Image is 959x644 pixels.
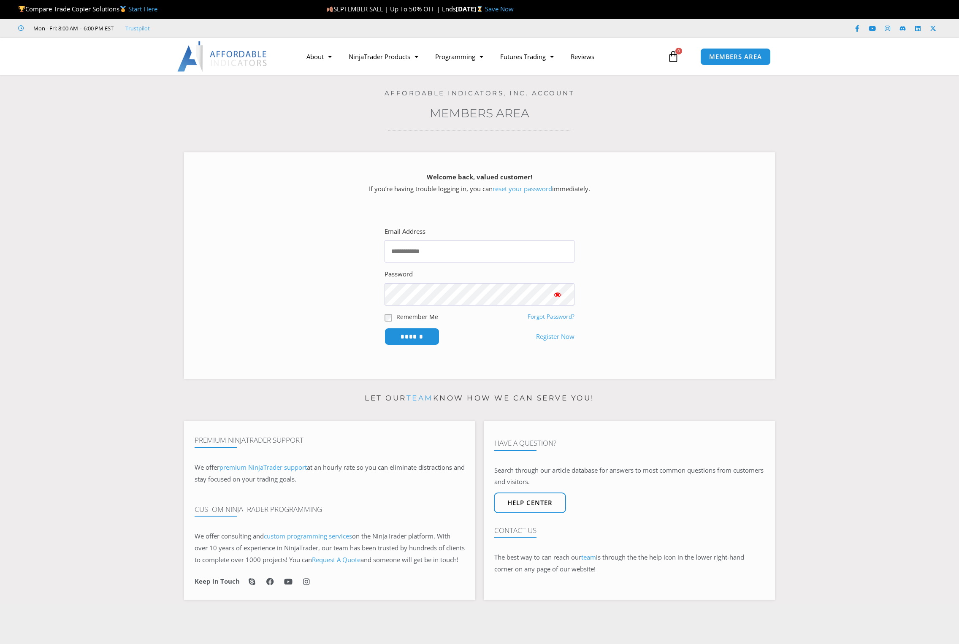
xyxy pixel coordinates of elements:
h6: Keep in Touch [195,577,240,585]
button: Show password [541,283,574,306]
a: team [581,553,596,561]
p: Let our know how we can serve you! [184,392,775,405]
a: team [406,394,433,402]
h4: Premium NinjaTrader Support [195,436,465,444]
img: ⌛ [477,6,483,12]
span: MEMBERS AREA [709,54,762,60]
p: If you’re having trouble logging in, you can immediately. [199,171,760,195]
a: reset your password [493,184,552,193]
span: 0 [675,48,682,54]
h4: Custom NinjaTrader Programming [195,505,465,514]
label: Email Address [385,226,425,238]
span: Help center [507,500,553,506]
a: Trustpilot [125,23,150,33]
span: Mon - Fri: 8:00 AM – 6:00 PM EST [31,23,114,33]
a: About [298,47,340,66]
strong: Welcome back, valued customer! [427,173,532,181]
a: Futures Trading [492,47,562,66]
a: Forgot Password? [528,313,574,320]
a: Start Here [128,5,157,13]
a: Reviews [562,47,603,66]
span: SEPTEMBER SALE | Up To 50% OFF | Ends [326,5,455,13]
strong: [DATE] [456,5,485,13]
label: Password [385,268,413,280]
a: Programming [427,47,492,66]
img: 🥇 [120,6,126,12]
img: 🏆 [19,6,25,12]
a: NinjaTrader Products [340,47,427,66]
a: 0 [655,44,692,69]
a: Save Now [485,5,514,13]
a: Request A Quote [312,555,360,564]
h4: Have A Question? [494,439,764,447]
img: LogoAI | Affordable Indicators – NinjaTrader [177,41,268,72]
span: We offer [195,463,219,471]
h4: Contact Us [494,526,764,535]
a: Register Now [536,331,574,343]
a: Members Area [430,106,529,120]
p: The best way to can reach our is through the the help icon in the lower right-hand corner on any ... [494,552,764,575]
p: Search through our article database for answers to most common questions from customers and visit... [494,465,764,488]
label: Remember Me [396,312,438,321]
a: custom programming services [264,532,352,540]
span: at an hourly rate so you can eliminate distractions and stay focused on your trading goals. [195,463,465,483]
a: Affordable Indicators, Inc. Account [385,89,575,97]
span: on the NinjaTrader platform. With over 10 years of experience in NinjaTrader, our team has been t... [195,532,465,564]
nav: Menu [298,47,665,66]
a: premium NinjaTrader support [219,463,307,471]
a: Help center [494,492,566,513]
span: We offer consulting and [195,532,352,540]
a: MEMBERS AREA [700,48,771,65]
span: Compare Trade Copier Solutions [18,5,157,13]
img: 🍂 [327,6,333,12]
